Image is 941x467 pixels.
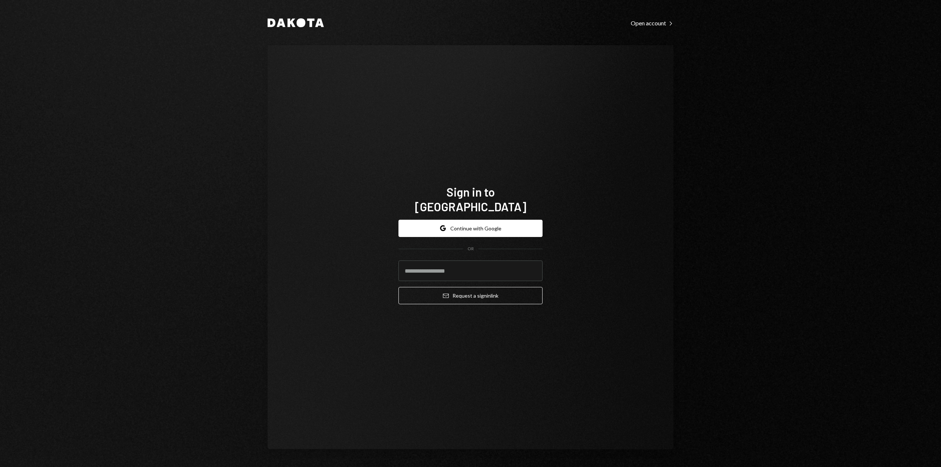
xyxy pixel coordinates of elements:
[468,246,474,252] div: OR
[631,19,673,27] a: Open account
[398,184,543,214] h1: Sign in to [GEOGRAPHIC_DATA]
[398,220,543,237] button: Continue with Google
[398,287,543,304] button: Request a signinlink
